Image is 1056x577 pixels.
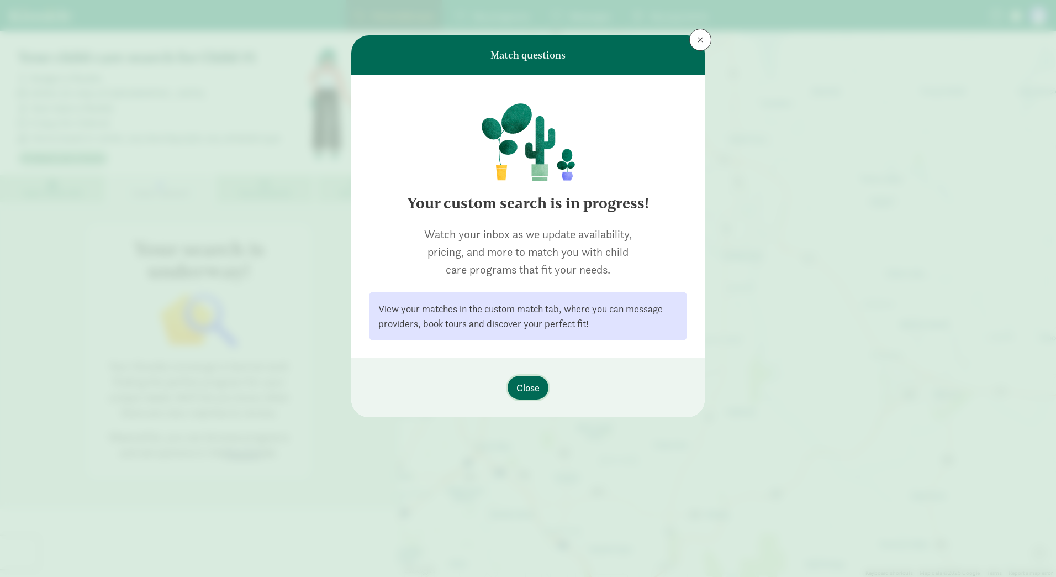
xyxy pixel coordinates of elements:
[416,225,639,279] p: Watch your inbox as we update availability, pricing, and more to match you with child care progra...
[516,380,540,395] span: Close
[508,376,548,400] button: Close
[378,301,678,331] div: View your matches in the custom match tab, where you can message providers, book tours and discov...
[490,50,566,61] h6: Match questions
[369,195,687,212] h4: Your custom search is in progress!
